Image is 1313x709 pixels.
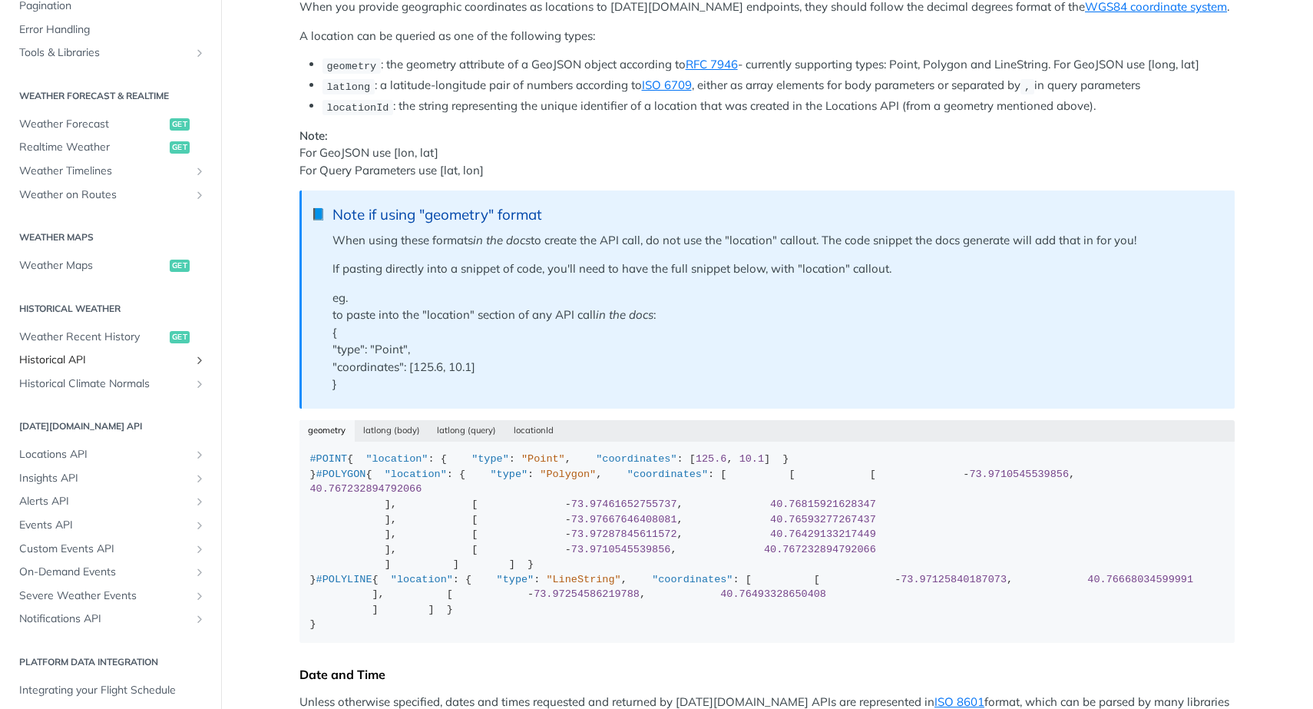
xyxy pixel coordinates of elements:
[12,230,210,244] h2: Weather Maps
[571,499,677,510] span: 73.97461652755737
[19,258,166,273] span: Weather Maps
[193,354,206,366] button: Show subpages for Historical API
[19,683,206,698] span: Integrating your Flight Schedule
[310,453,348,465] span: #POINT
[565,514,571,525] span: -
[770,499,876,510] span: 40.76815921628347
[505,420,563,442] button: locationId
[546,574,620,585] span: "LineString"
[696,453,727,465] span: 125.6
[193,590,206,602] button: Show subpages for Severe Weather Events
[193,165,206,177] button: Show subpages for Weather Timelines
[19,471,190,486] span: Insights API
[642,78,692,92] a: ISO 6709
[627,469,708,480] span: "coordinates"
[322,98,1235,115] li: : the string representing the unique identifier of a location that was created in the Locations A...
[19,376,190,392] span: Historical Climate Normals
[565,544,571,555] span: -
[326,101,389,113] span: locationId
[565,499,571,510] span: -
[12,349,210,372] a: Historical APIShow subpages for Historical API
[428,420,505,442] button: latlong (query)
[193,189,206,201] button: Show subpages for Weather on Routes
[901,574,1007,585] span: 73.97125840187073
[565,528,571,540] span: -
[12,443,210,466] a: Locations APIShow subpages for Locations API
[739,453,764,465] span: 10.1
[12,326,210,349] a: Weather Recent Historyget
[365,453,428,465] span: "location"
[12,490,210,513] a: Alerts APIShow subpages for Alerts API
[19,611,190,627] span: Notifications API
[12,302,210,316] h2: Historical Weather
[193,613,206,625] button: Show subpages for Notifications API
[12,467,210,490] a: Insights APIShow subpages for Insights API
[963,469,969,480] span: -
[316,469,366,480] span: #POLYGON
[299,667,1235,682] div: Date and Time
[12,136,210,159] a: Realtime Weatherget
[19,494,190,509] span: Alerts API
[19,117,166,132] span: Weather Forecast
[12,538,210,561] a: Custom Events APIShow subpages for Custom Events API
[596,307,653,322] em: in the docs
[316,574,372,585] span: #POLYLINE
[471,453,509,465] span: "type"
[170,118,190,131] span: get
[19,565,190,580] span: On-Demand Events
[299,28,1235,45] p: A location can be queried as one of the following types:
[19,187,190,203] span: Weather on Routes
[12,113,210,136] a: Weather Forecastget
[19,164,190,179] span: Weather Timelines
[19,542,190,557] span: Custom Events API
[934,694,984,709] a: ISO 8601
[193,519,206,532] button: Show subpages for Events API
[19,588,190,604] span: Severe Weather Events
[12,655,210,669] h2: Platform DATA integration
[310,483,422,495] span: 40.767232894792066
[12,184,210,207] a: Weather on RoutesShow subpages for Weather on Routes
[311,206,326,224] span: 📘
[571,514,677,525] span: 73.97667646408081
[720,588,826,600] span: 40.76493328650408
[193,566,206,578] button: Show subpages for On-Demand Events
[299,128,1235,180] p: For GeoJSON use [lon, lat] For Query Parameters use [lat, lon]
[12,608,210,631] a: Notifications APIShow subpages for Notifications API
[12,160,210,183] a: Weather TimelinesShow subpages for Weather Timelines
[299,128,328,143] strong: Note:
[193,47,206,59] button: Show subpages for Tools & Libraries
[193,378,206,390] button: Show subpages for Historical Climate Normals
[686,57,738,71] a: RFC 7946
[326,60,376,71] span: geometry
[770,528,876,540] span: 40.76429133217449
[193,495,206,508] button: Show subpages for Alerts API
[12,585,210,608] a: Severe Weather EventsShow subpages for Severe Weather Events
[385,469,447,480] span: "location"
[170,260,190,272] span: get
[12,41,210,65] a: Tools & LibrariesShow subpages for Tools & Libraries
[571,528,677,540] span: 73.97287845611572
[1087,574,1193,585] span: 40.76668034599991
[19,45,190,61] span: Tools & Libraries
[528,588,534,600] span: -
[193,472,206,485] button: Show subpages for Insights API
[473,233,531,247] em: in the docs
[12,419,210,433] h2: [DATE][DOMAIN_NAME] API
[193,449,206,461] button: Show subpages for Locations API
[332,206,1219,224] div: Note if using "geometry" format
[12,373,210,396] a: Historical Climate NormalsShow subpages for Historical Climate Normals
[895,574,901,585] span: -
[19,22,206,38] span: Error Handling
[170,331,190,343] span: get
[1024,81,1030,92] span: ,
[19,353,190,368] span: Historical API
[12,18,210,41] a: Error Handling
[19,518,190,533] span: Events API
[12,254,210,277] a: Weather Mapsget
[322,56,1235,74] li: : the geometry attribute of a GeoJSON object according to - currently supporting types: Point, Po...
[12,679,210,702] a: Integrating your Flight Schedule
[770,514,876,525] span: 40.76593277267437
[521,453,565,465] span: "Point"
[19,140,166,155] span: Realtime Weather
[332,290,1219,393] p: eg. to paste into the "location" section of any API call : { "type": "Point", "coordinates": [125...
